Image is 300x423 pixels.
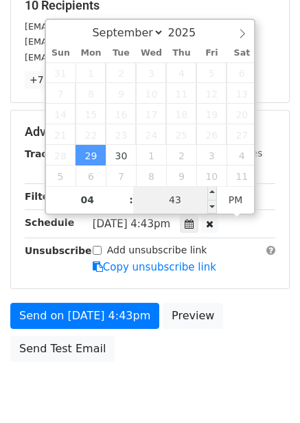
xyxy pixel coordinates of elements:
[10,336,115,362] a: Send Test Email
[106,104,136,124] span: September 16, 2025
[133,186,217,214] input: Minute
[136,83,166,104] span: September 10, 2025
[106,165,136,186] span: October 7, 2025
[166,124,196,145] span: September 25, 2025
[76,145,106,165] span: September 29, 2025
[25,36,178,47] small: [EMAIL_ADDRESS][DOMAIN_NAME]
[166,145,196,165] span: October 2, 2025
[25,124,275,139] h5: Advanced
[164,26,214,39] input: Year
[25,191,60,202] strong: Filters
[227,62,257,83] span: September 6, 2025
[136,104,166,124] span: September 17, 2025
[166,62,196,83] span: September 4, 2025
[25,21,178,32] small: [EMAIL_ADDRESS][DOMAIN_NAME]
[76,165,106,186] span: October 6, 2025
[227,145,257,165] span: October 4, 2025
[46,104,76,124] span: September 14, 2025
[136,124,166,145] span: September 24, 2025
[106,124,136,145] span: September 23, 2025
[136,145,166,165] span: October 1, 2025
[25,71,76,89] a: +7 more
[196,104,227,124] span: September 19, 2025
[46,165,76,186] span: October 5, 2025
[196,145,227,165] span: October 3, 2025
[25,148,71,159] strong: Tracking
[25,245,92,256] strong: Unsubscribe
[46,145,76,165] span: September 28, 2025
[46,62,76,83] span: August 31, 2025
[106,62,136,83] span: September 2, 2025
[217,186,255,214] span: Click to toggle
[76,49,106,58] span: Mon
[46,83,76,104] span: September 7, 2025
[76,62,106,83] span: September 1, 2025
[166,83,196,104] span: September 11, 2025
[106,49,136,58] span: Tue
[166,49,196,58] span: Thu
[231,357,300,423] iframe: Chat Widget
[196,62,227,83] span: September 5, 2025
[227,104,257,124] span: September 20, 2025
[93,261,216,273] a: Copy unsubscribe link
[46,186,130,214] input: Hour
[166,104,196,124] span: September 18, 2025
[76,83,106,104] span: September 8, 2025
[46,49,76,58] span: Sun
[196,124,227,145] span: September 26, 2025
[136,62,166,83] span: September 3, 2025
[25,217,74,228] strong: Schedule
[76,124,106,145] span: September 22, 2025
[106,83,136,104] span: September 9, 2025
[25,52,178,62] small: [EMAIL_ADDRESS][DOMAIN_NAME]
[46,124,76,145] span: September 21, 2025
[196,49,227,58] span: Fri
[107,243,207,258] label: Add unsubscribe link
[196,83,227,104] span: September 12, 2025
[129,186,133,214] span: :
[136,165,166,186] span: October 8, 2025
[166,165,196,186] span: October 9, 2025
[106,145,136,165] span: September 30, 2025
[227,165,257,186] span: October 11, 2025
[227,124,257,145] span: September 27, 2025
[136,49,166,58] span: Wed
[10,303,159,329] a: Send on [DATE] 4:43pm
[76,104,106,124] span: September 15, 2025
[227,83,257,104] span: September 13, 2025
[163,303,223,329] a: Preview
[196,165,227,186] span: October 10, 2025
[93,218,170,230] span: [DATE] 4:43pm
[227,49,257,58] span: Sat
